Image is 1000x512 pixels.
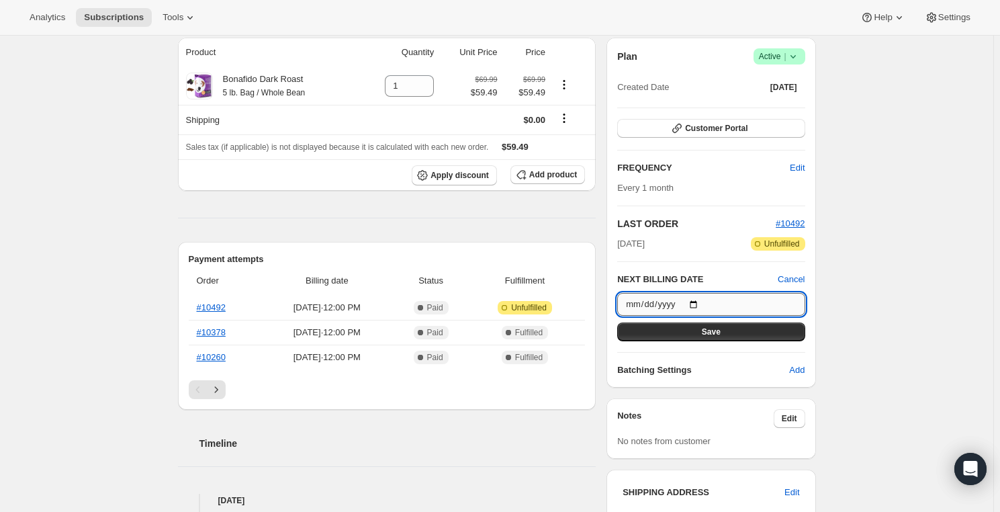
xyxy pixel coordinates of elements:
button: Customer Portal [617,119,805,138]
button: Edit [776,482,807,503]
th: Shipping [178,105,359,134]
small: 5 lb. Bag / Whole Bean [223,88,306,97]
a: #10492 [197,302,226,312]
span: Customer Portal [685,123,747,134]
th: Order [189,266,261,296]
span: Fulfilled [515,352,543,363]
span: Unfulfilled [511,302,547,313]
button: #10492 [776,217,805,230]
span: Settings [938,12,970,23]
span: Fulfillment [473,274,577,288]
button: Apply discount [412,165,497,185]
span: Apply discount [430,170,489,181]
span: Created Date [617,81,669,94]
span: Tools [163,12,183,23]
h2: FREQUENCY [617,161,790,175]
button: Shipping actions [553,111,575,126]
span: $59.49 [471,86,498,99]
span: Help [874,12,892,23]
th: Unit Price [438,38,501,67]
span: Every 1 month [617,183,674,193]
img: product img [186,73,213,99]
span: Active [759,50,800,63]
span: $59.49 [506,86,545,99]
button: Product actions [553,77,575,92]
button: Edit [782,157,813,179]
button: Analytics [21,8,73,27]
span: [DATE] [617,237,645,251]
span: No notes from customer [617,436,711,446]
div: Open Intercom Messenger [954,453,987,485]
button: Tools [154,8,205,27]
button: Next [207,380,226,399]
small: $69.99 [523,75,545,83]
button: [DATE] [762,78,805,97]
small: $69.99 [475,75,497,83]
h4: [DATE] [178,494,596,507]
button: Add product [510,165,585,184]
span: Billing date [265,274,389,288]
span: Paid [427,327,443,338]
nav: Pagination [189,380,586,399]
span: Add product [529,169,577,180]
span: [DATE] · 12:00 PM [265,326,389,339]
span: Edit [790,161,805,175]
span: | [784,51,786,62]
h2: Timeline [199,437,596,450]
span: [DATE] [770,82,797,93]
a: #10378 [197,327,226,337]
h2: Payment attempts [189,253,586,266]
span: Edit [784,486,799,499]
button: Settings [917,8,979,27]
h2: NEXT BILLING DATE [617,273,778,286]
button: Add [781,359,813,381]
button: Help [852,8,913,27]
button: Save [617,323,805,341]
span: [DATE] · 12:00 PM [265,301,389,314]
span: Status [397,274,464,288]
h3: Notes [617,409,774,428]
span: Unfulfilled [764,239,800,249]
span: Analytics [30,12,65,23]
h6: Batching Settings [617,364,789,377]
span: $59.49 [502,142,529,152]
h2: LAST ORDER [617,217,776,230]
span: [DATE] · 12:00 PM [265,351,389,364]
a: #10492 [776,218,805,228]
span: Sales tax (if applicable) is not displayed because it is calculated with each new order. [186,142,489,152]
span: Paid [427,352,443,363]
h3: SHIPPING ADDRESS [623,486,784,499]
div: Bonafido Dark Roast [213,73,306,99]
span: Paid [427,302,443,313]
span: Save [702,327,721,337]
th: Product [178,38,359,67]
button: Edit [774,409,805,428]
th: Price [502,38,549,67]
button: Cancel [778,273,805,286]
span: Subscriptions [84,12,144,23]
span: Edit [782,413,797,424]
span: Fulfilled [515,327,543,338]
span: Add [789,364,805,377]
a: #10260 [197,352,226,362]
span: $0.00 [524,115,546,125]
h2: Plan [617,50,637,63]
th: Quantity [359,38,438,67]
button: Subscriptions [76,8,152,27]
